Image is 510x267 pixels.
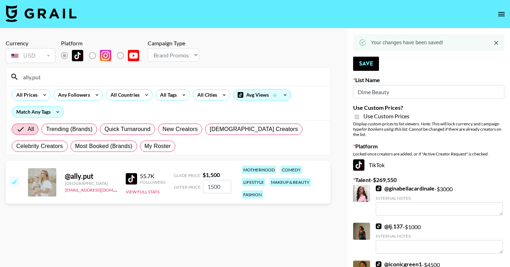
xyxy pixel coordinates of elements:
img: TikTok [353,159,364,171]
span: My Roster [144,142,171,150]
button: Save [353,57,379,71]
a: @lj.137 [376,223,403,230]
div: - $ 1000 [376,223,503,254]
img: Grail Talent [6,5,76,22]
span: Most Booked (Brands) [75,142,132,150]
div: List locked to TikTok. [61,48,145,63]
span: Celebrity Creators [16,142,63,150]
div: Display custom prices to list viewers. Note: This will lock currency and campaign type . Cannot b... [353,121,504,137]
label: List Name [353,76,504,84]
div: Avg Views [233,90,291,100]
img: Instagram [100,50,111,61]
div: Currency is locked to USD [6,47,55,64]
div: 55.7K [140,172,165,180]
input: Search by User Name [19,71,326,83]
div: Internal Notes: [376,233,503,239]
div: [GEOGRAPHIC_DATA] [65,181,117,186]
div: - $ 3000 [376,185,503,216]
div: All Countries [106,90,141,100]
button: open drawer [494,7,509,21]
span: [DEMOGRAPHIC_DATA] Creators [210,125,298,133]
div: Currency [6,40,55,47]
div: makeup & beauty [270,178,311,186]
div: motherhood [242,166,276,174]
span: All [28,125,34,133]
div: comedy [280,166,302,174]
label: Talent - $ 269,550 [353,176,504,183]
img: TikTok [376,223,381,229]
div: Any Followers [54,90,91,100]
div: @ ally.put [65,172,117,181]
label: Use Custom Prices? [353,104,504,111]
img: TikTok [376,261,381,267]
button: Close [491,38,501,48]
span: Use Custom Prices [363,113,409,120]
div: All Cities [193,90,219,100]
div: lifestyle [242,178,265,186]
img: TikTok [376,186,381,191]
span: Offer Price: [174,184,202,190]
span: Trending (Brands) [46,125,92,133]
div: USD [7,50,54,62]
div: fashion [242,191,263,199]
div: Internal Notes: [376,195,503,201]
div: Followers [140,180,165,185]
div: Match Any Tags [12,107,63,117]
div: Platform [61,40,145,47]
div: Locked once creators are added, or if "Active Creator Request" is checked. [353,151,504,157]
div: All Tags [156,90,178,100]
span: New Creators [163,125,198,133]
input: 1,500 [203,180,231,193]
a: @ginabellacardinale [376,185,435,192]
label: Platform [353,143,504,150]
div: Your changes have been saved! [371,36,443,49]
img: TikTok [72,50,83,61]
div: All Prices [12,90,39,100]
span: Quick Turnaround [104,125,151,133]
em: for bookers using this list [361,126,407,132]
span: Guide Price: [174,173,201,178]
div: Campaign Type [148,40,199,47]
div: TikTok [353,159,504,171]
img: YouTube [128,50,139,61]
strong: $ 1,500 [203,171,220,178]
img: TikTok [126,173,137,184]
button: View Full Stats [126,189,159,194]
a: [EMAIL_ADDRESS][DOMAIN_NAME] [65,186,136,193]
